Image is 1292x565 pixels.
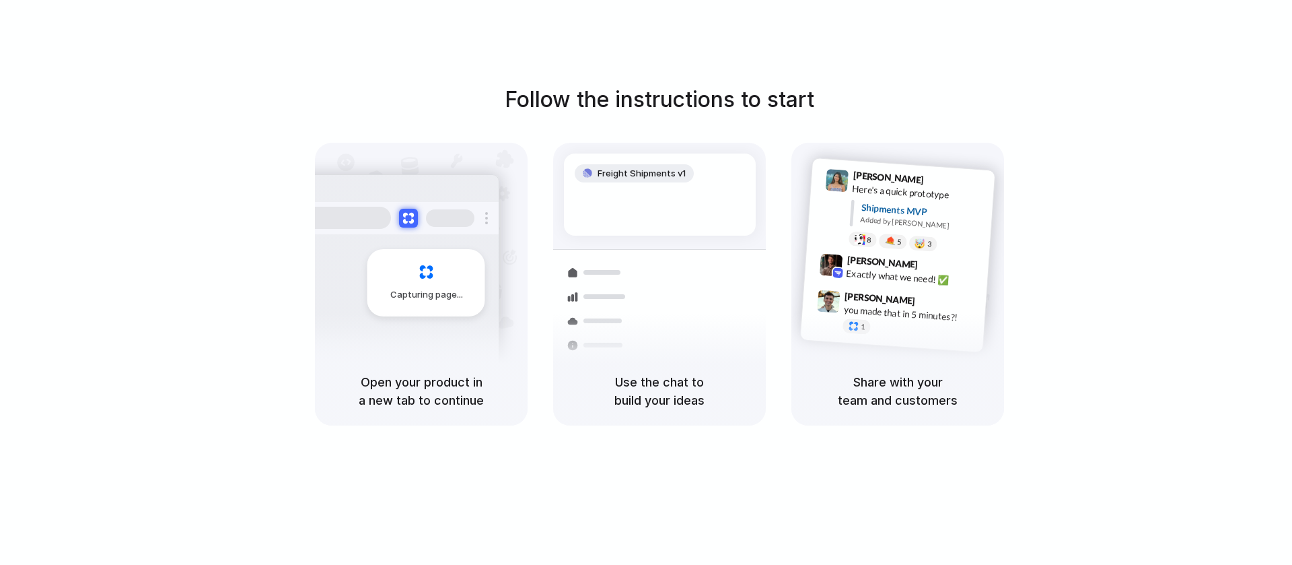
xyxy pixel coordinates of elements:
span: Freight Shipments v1 [598,167,686,180]
span: [PERSON_NAME] [847,252,918,271]
h5: Share with your team and customers [808,373,988,409]
span: [PERSON_NAME] [845,288,916,308]
span: [PERSON_NAME] [853,168,924,187]
span: Capturing page [390,288,465,302]
span: 8 [867,236,871,243]
span: 1 [861,323,865,330]
h1: Follow the instructions to start [505,84,814,116]
div: Shipments MVP [861,200,985,222]
div: you made that in 5 minutes?! [843,302,978,325]
div: Here's a quick prototype [852,181,986,204]
div: Exactly what we need! ✅ [846,266,980,289]
h5: Open your product in a new tab to continue [331,373,511,409]
div: Added by [PERSON_NAME] [860,213,984,233]
span: 9:47 AM [919,295,947,311]
span: 5 [897,238,902,245]
span: 9:42 AM [922,259,949,275]
h5: Use the chat to build your ideas [569,373,750,409]
span: 3 [927,240,932,247]
div: 🤯 [914,238,926,248]
span: 9:41 AM [928,174,956,190]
